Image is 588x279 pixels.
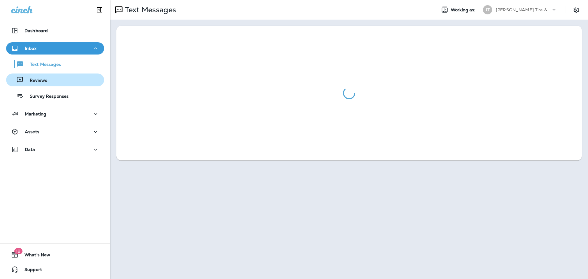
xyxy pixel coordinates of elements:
[18,252,50,260] span: What's New
[24,62,61,68] p: Text Messages
[24,78,47,84] p: Reviews
[6,25,104,37] button: Dashboard
[25,111,46,116] p: Marketing
[6,263,104,276] button: Support
[14,248,22,254] span: 19
[6,74,104,86] button: Reviews
[451,7,477,13] span: Working as:
[6,42,104,55] button: Inbox
[6,143,104,156] button: Data
[571,4,582,15] button: Settings
[25,129,39,134] p: Assets
[496,7,551,12] p: [PERSON_NAME] Tire & Auto
[483,5,492,14] div: JT
[25,147,35,152] p: Data
[6,126,104,138] button: Assets
[6,249,104,261] button: 19What's New
[18,267,42,274] span: Support
[91,4,108,16] button: Collapse Sidebar
[24,94,69,100] p: Survey Responses
[6,58,104,70] button: Text Messages
[24,28,48,33] p: Dashboard
[123,5,176,14] p: Text Messages
[6,89,104,102] button: Survey Responses
[25,46,36,51] p: Inbox
[6,108,104,120] button: Marketing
